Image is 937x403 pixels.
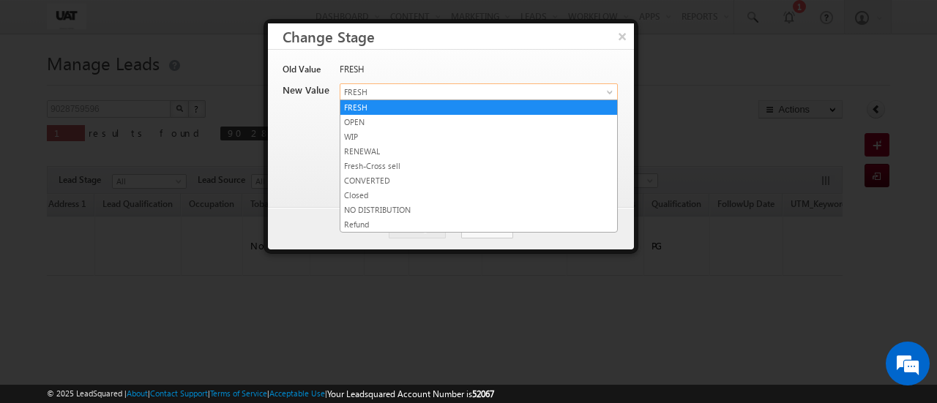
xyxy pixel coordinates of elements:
[199,308,266,328] em: Start Chat
[327,388,494,399] span: Your Leadsquared Account Number is
[283,83,331,104] div: New Value
[340,83,618,101] a: FRESH
[76,77,246,96] div: Chat with us now
[340,218,617,231] a: Refund
[47,387,494,401] span: © 2025 LeadSquared | | | | |
[240,7,275,42] div: Minimize live chat window
[340,189,617,202] a: Closed
[127,388,148,398] a: About
[150,388,208,398] a: Contact Support
[269,388,325,398] a: Acceptable Use
[340,101,617,114] a: FRESH
[340,145,617,158] a: RENEWAL
[340,174,617,187] a: CONVERTED
[25,77,61,96] img: d_60004797649_company_0_60004797649
[340,203,617,216] a: NO DISTRIBUTION
[340,159,617,173] a: Fresh-Cross sell
[340,63,616,83] div: FRESH
[283,63,331,83] div: Old Value
[340,99,618,233] ul: FRESH
[283,23,634,49] h3: Change Stage
[340,116,617,129] a: OPEN
[19,135,267,297] textarea: Type your message and hit 'Enter'
[210,388,267,398] a: Terms of Service
[472,388,494,399] span: 52067
[611,23,634,49] button: ×
[340,130,617,143] a: WIP
[340,86,583,99] span: FRESH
